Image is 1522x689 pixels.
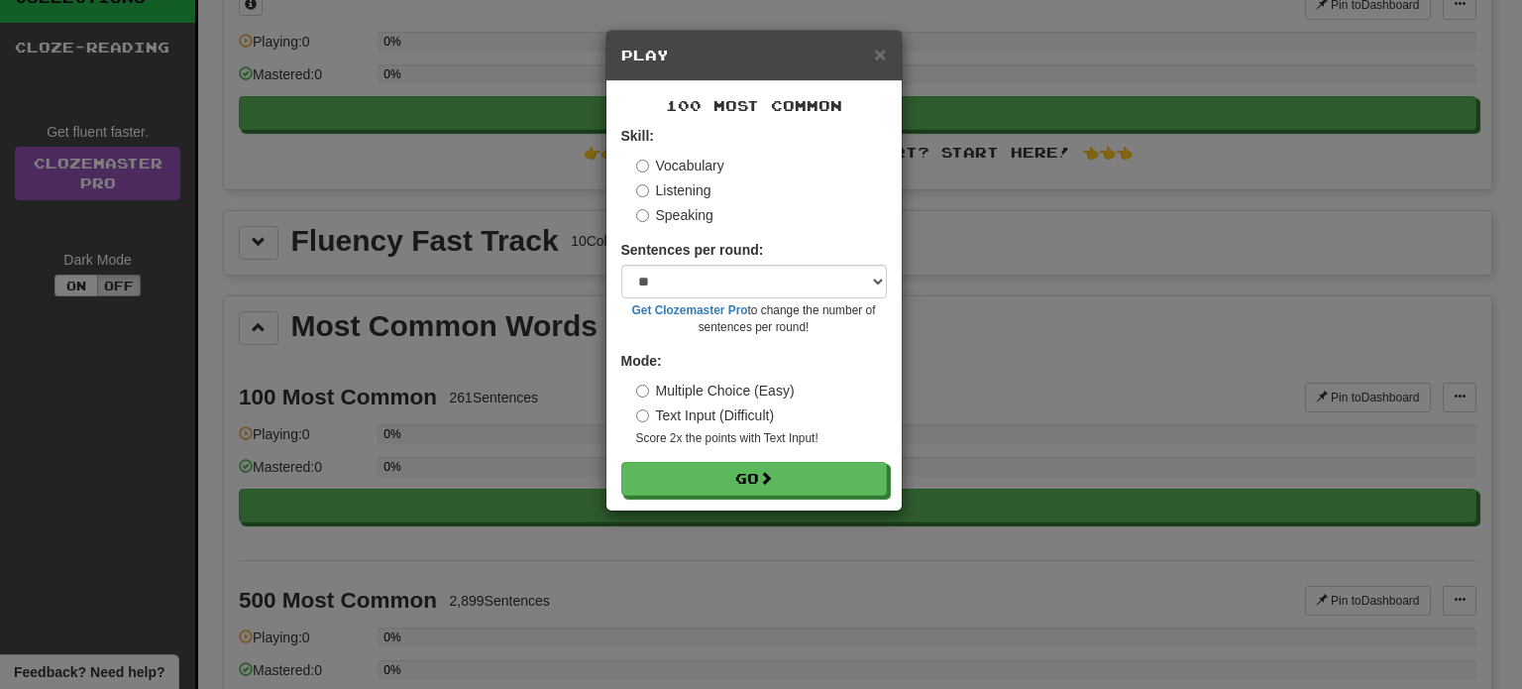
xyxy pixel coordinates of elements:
[621,353,662,369] strong: Mode:
[874,43,886,65] span: ×
[632,303,748,317] a: Get Clozemaster Pro
[636,184,649,197] input: Listening
[636,209,649,222] input: Speaking
[636,180,711,200] label: Listening
[636,409,649,422] input: Text Input (Difficult)
[636,160,649,172] input: Vocabulary
[874,44,886,64] button: Close
[636,156,724,175] label: Vocabulary
[636,405,775,425] label: Text Input (Difficult)
[621,302,887,336] small: to change the number of sentences per round!
[636,385,649,398] input: Multiple Choice (Easy)
[666,97,842,114] span: 100 Most Common
[636,430,887,447] small: Score 2x the points with Text Input !
[636,381,795,401] label: Multiple Choice (Easy)
[621,46,887,65] h5: Play
[621,462,887,496] button: Go
[621,240,764,260] label: Sentences per round:
[621,128,654,144] strong: Skill:
[636,205,713,225] label: Speaking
